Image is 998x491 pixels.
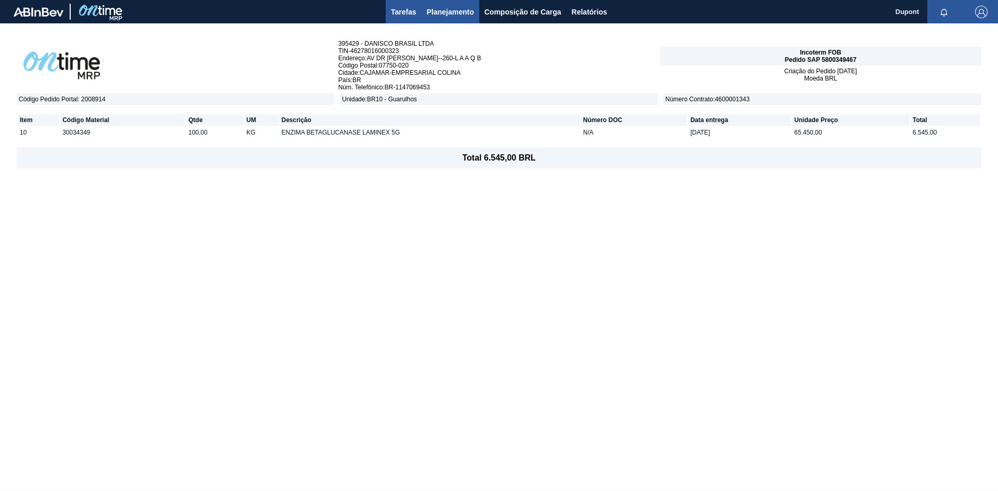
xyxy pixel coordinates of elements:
[663,94,981,105] span: Número Contrato : 4600001343
[911,114,980,126] th: Total
[17,45,107,86] img: abOntimeLogoPreto.41694eb1.png
[804,75,837,82] span: Moeda BRL
[338,69,660,76] span: Cidade : CAJAMAR-EMPRESARIAL COLINA
[927,5,961,19] button: Notificações
[911,127,980,138] td: 6.545,00
[975,6,988,18] img: Logout
[688,127,791,138] td: [DATE]
[338,76,660,84] span: País : BR
[60,127,185,138] td: 30034349
[572,6,607,18] span: Relatórios
[581,114,687,126] th: Número DOC
[60,114,185,126] th: Código Material
[792,114,910,126] th: Unidade Preço
[279,127,580,138] td: ENZIMA BETAGLUCANASE LAMINEX 5G
[18,127,59,138] td: 10
[340,94,658,105] span: Unidade : BR10 - Guarulhos
[785,56,857,63] span: Pedido SAP 5800349467
[688,114,791,126] th: Data entrega
[338,62,660,69] span: Código Postal : 07750-020
[18,114,59,126] th: Item
[784,68,857,75] span: Criação do Pedido [DATE]
[186,114,243,126] th: Qtde
[338,55,660,62] span: Endereço : AV DR [PERSON_NAME]--260-L A A Q B
[244,127,278,138] td: KG
[338,47,660,55] span: TIN - 46278016000323
[17,94,335,105] span: Código Pedido Portal : 2008914
[484,6,561,18] span: Composição de Carga
[338,84,660,91] span: Núm. Telefônico : BR-1147069453
[800,49,841,56] span: Incoterm FOB
[244,114,278,126] th: UM
[427,6,474,18] span: Planejamento
[279,114,580,126] th: Descrição
[792,127,910,138] td: 65.450,00
[391,6,416,18] span: Tarefas
[581,127,687,138] td: N/A
[338,40,660,47] span: 395429 - DANISCO BRASIL LTDA
[14,7,63,17] img: TNhmsLtSVTkK8tSr43FrP2fwEKptu5GPRR3wAAAABJRU5ErkJggg==
[186,127,243,138] td: 100,00
[17,148,981,168] footer: Total 6.545,00 BRL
